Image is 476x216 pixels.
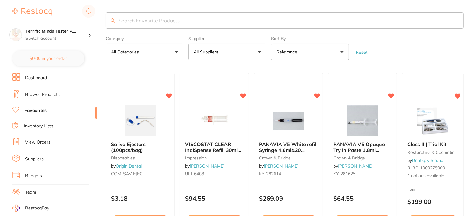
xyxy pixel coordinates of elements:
span: by [333,163,373,169]
span: KY-281625 [333,171,355,177]
span: Saliva Ejectors (100pcs/bag) [111,141,146,153]
span: PANAVIA V5 Opaque Try in Paste 1.8ml Syringe [333,141,385,159]
a: [PERSON_NAME] [190,163,224,169]
p: $199.00 [407,198,458,205]
p: All Categories [111,49,141,55]
span: by [407,158,443,163]
input: Search Favourite Products [106,12,464,29]
a: Inventory Lists [24,123,53,129]
a: [PERSON_NAME] [338,163,373,169]
p: Switch account [25,35,88,42]
span: VISCOSTAT CLEAR IndiSpense Refill 30ml IndiSpense Syringe [185,141,241,159]
span: by [259,163,299,169]
a: Team [25,189,36,195]
p: All Suppliers [194,49,221,55]
small: impression [185,155,243,160]
img: Terrific Minds Tester Account [10,29,22,41]
button: $0.00 in your order [12,51,84,66]
p: Relevance [276,49,300,55]
img: PANAVIA V5 White refill Syringe 4.6ml&20 Mixing tips [268,105,309,136]
button: Reset [354,49,369,55]
a: Dashboard [25,75,47,81]
img: PANAVIA V5 Opaque Try in Paste 1.8ml Syringe [342,105,383,136]
a: Dentsply Sirona [412,158,443,163]
img: Restocq Logo [12,8,52,16]
h4: Terrific Minds Tester Account [25,28,88,34]
button: All Suppliers [188,44,266,60]
span: Class II | Trial Kit [407,141,446,147]
span: by [185,163,224,169]
span: 1 options available [407,173,458,179]
small: disposables [111,155,169,160]
span: ULT-6408 [185,171,204,177]
b: PANAVIA V5 Opaque Try in Paste 1.8ml Syringe [333,141,392,153]
p: $269.09 [259,195,318,202]
b: PANAVIA V5 White refill Syringe 4.6ml&20 Mixing tips [259,141,318,153]
span: from [407,187,415,191]
a: Restocq Logo [12,5,52,19]
label: Category [106,36,183,41]
a: RestocqPay [12,205,49,212]
img: Saliva Ejectors (100pcs/bag) [120,105,160,136]
b: VISCOSTAT CLEAR IndiSpense Refill 30ml IndiSpense Syringe [185,141,243,153]
label: Supplier [188,36,266,41]
span: R-BP-1000275000 [407,165,445,171]
b: Saliva Ejectors (100pcs/bag) [111,141,169,153]
label: Sort By [271,36,349,41]
span: by [111,163,142,169]
small: crown & bridge [333,155,392,160]
img: Class II | Trial Kit [413,105,453,136]
a: [PERSON_NAME] [264,163,299,169]
img: VISCOSTAT CLEAR IndiSpense Refill 30ml IndiSpense Syringe [194,105,234,136]
a: Origin Dental [116,163,142,169]
span: RestocqPay [25,205,49,211]
img: RestocqPay [12,205,20,212]
span: KY-282614 [259,171,281,177]
p: $3.18 [111,195,169,202]
button: Relevance [271,44,349,60]
small: restorative & cosmetic [407,150,458,155]
a: Budgets [25,173,42,179]
a: Suppliers [25,156,44,162]
a: Favourites [25,108,47,114]
span: COM-SAV EJECT [111,171,145,177]
small: crown & bridge [259,155,318,160]
a: View Orders [25,139,50,145]
span: PANAVIA V5 White refill Syringe 4.6ml&20 Mixing tips [259,141,318,159]
a: Browse Products [25,92,60,98]
p: $94.55 [185,195,243,202]
b: Class II | Trial Kit [407,141,458,147]
p: $64.55 [333,195,392,202]
button: All Categories [106,44,183,60]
